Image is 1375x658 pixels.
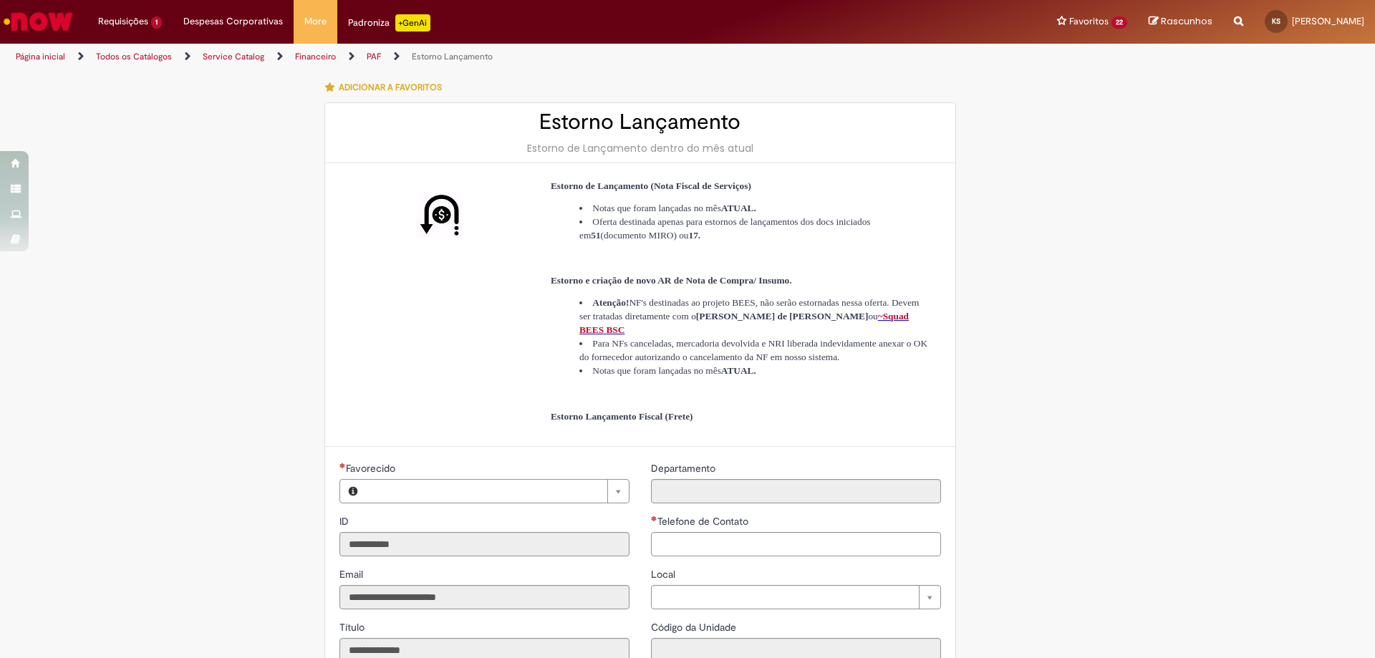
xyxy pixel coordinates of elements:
[339,463,346,468] span: Necessários
[339,568,366,581] span: Somente leitura - Email
[651,621,739,634] span: Somente leitura - Código da Unidade
[417,192,463,238] img: Estorno Lançamento
[591,230,600,241] strong: 51
[651,568,678,581] span: Local
[339,585,629,609] input: Email
[551,275,792,286] span: Estorno e criação de novo AR de Nota de Compra/ Insumo.
[592,297,629,308] strong: Atenção!
[339,532,629,556] input: ID
[348,14,430,32] div: Padroniza
[651,479,941,503] input: Departamento
[339,620,367,634] label: Somente leitura - Título
[579,201,930,215] li: Notas que foram lançadas no mês
[579,215,930,242] li: Oferta destinada apenas para estornos de lançamentos dos docs iniciados em (documento MIRO) ou
[339,621,367,634] span: Somente leitura - Título
[1069,14,1109,29] span: Favoritos
[651,585,941,609] a: Limpar campo Local
[340,480,366,503] button: Favorecido, Visualizar este registro
[606,324,624,335] span: BSC
[579,297,920,321] span: NF's destinadas ao projeto BEES, não serão estornadas nessa oferta. Devem ser tratadas diretament...
[651,620,739,634] label: Somente leitura - Código da Unidade
[1,7,75,36] img: ServiceNow
[203,51,264,62] a: Service Catalog
[579,337,930,364] li: Para NFs canceladas, mercadoria devolvida e NRI liberada indevidamente anexar o OK do fornecedor ...
[696,311,869,321] strong: [PERSON_NAME] de [PERSON_NAME]
[339,141,941,155] div: Estorno de Lançamento dentro do mês atual
[412,51,493,62] a: Estorno Lançamento
[339,110,941,134] h2: Estorno Lançamento
[1272,16,1280,26] span: KS
[367,51,381,62] a: PAF
[16,51,65,62] a: Página inicial
[651,516,657,521] span: Necessários
[651,532,941,556] input: Telefone de Contato
[339,515,352,528] span: Somente leitura - ID
[366,480,629,503] a: Limpar campo Favorecido
[11,44,906,70] ul: Trilhas de página
[689,230,701,241] strong: 17.
[657,515,751,528] span: Telefone de Contato
[295,51,336,62] a: Financeiro
[551,180,751,191] span: Estorno de Lançamento (Nota Fiscal de Serviços)
[304,14,327,29] span: More
[339,514,352,528] label: Somente leitura - ID
[183,14,283,29] span: Despesas Corporativas
[551,411,693,422] span: Estorno Lançamento Fiscal (Frete)
[96,51,172,62] a: Todos os Catálogos
[339,567,366,581] label: Somente leitura - Email
[339,82,442,93] span: Adicionar a Favoritos
[98,14,148,29] span: Requisições
[1292,15,1364,27] span: [PERSON_NAME]
[651,461,718,475] label: Somente leitura - Departamento
[395,14,430,32] p: +GenAi
[721,365,756,376] strong: ATUAL.
[1149,15,1212,29] a: Rascunhos
[324,72,450,102] button: Adicionar a Favoritos
[346,462,398,475] span: Necessários - Favorecido
[579,364,930,377] li: Notas que foram lançadas no mês
[151,16,162,29] span: 1
[1111,16,1127,29] span: 22
[651,462,718,475] span: Somente leitura - Departamento
[1161,14,1212,28] span: Rascunhos
[721,203,756,213] strong: ATUAL.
